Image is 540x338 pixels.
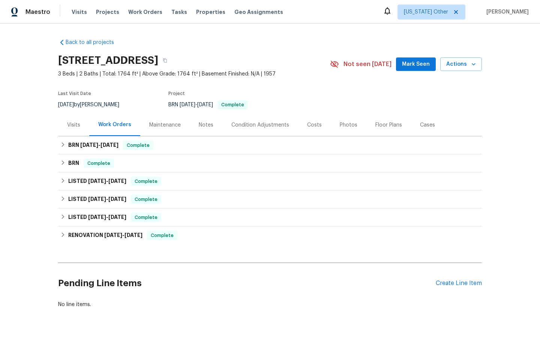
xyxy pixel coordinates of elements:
span: [DATE] [88,214,106,220]
span: Last Visit Date [58,91,91,96]
span: [DATE] [100,142,118,148]
div: LISTED [DATE]-[DATE]Complete [58,208,482,226]
span: Complete [132,214,160,221]
h6: LISTED [68,195,126,204]
span: [DATE] [108,178,126,184]
span: Complete [132,178,160,185]
span: [DATE] [124,232,142,238]
span: [DATE] [180,102,195,107]
h6: LISTED [68,213,126,222]
span: - [88,196,126,202]
h2: Pending Line Items [58,266,436,301]
span: [PERSON_NAME] [483,8,529,16]
div: BRN [DATE]-[DATE]Complete [58,136,482,154]
span: 3 Beds | 2 Baths | Total: 1764 ft² | Above Grade: 1764 ft² | Basement Finished: N/A | 1957 [58,70,330,78]
span: - [88,178,126,184]
h6: RENOVATION [68,231,142,240]
button: Mark Seen [396,57,436,71]
span: - [88,214,126,220]
span: [DATE] [108,196,126,202]
span: [DATE] [58,102,74,107]
span: Complete [148,232,177,239]
span: Complete [218,103,247,107]
div: Notes [199,121,213,129]
div: RENOVATION [DATE]-[DATE]Complete [58,226,482,244]
h6: LISTED [68,177,126,186]
div: Maintenance [149,121,181,129]
div: Create Line Item [436,280,482,287]
span: [DATE] [197,102,213,107]
h2: [STREET_ADDRESS] [58,57,158,64]
a: Back to all projects [58,39,130,46]
div: LISTED [DATE]-[DATE]Complete [58,172,482,190]
span: Actions [446,60,476,69]
span: Mark Seen [402,60,430,69]
span: [DATE] [88,196,106,202]
span: Tasks [171,9,187,15]
span: - [180,102,213,107]
span: Project [168,91,185,96]
div: Visits [67,121,80,129]
span: Complete [124,142,153,149]
div: Photos [340,121,357,129]
h6: BRN [68,141,118,150]
div: by [PERSON_NAME] [58,100,128,109]
span: Projects [96,8,119,16]
span: BRN [168,102,248,107]
span: [DATE] [108,214,126,220]
span: Complete [84,160,113,167]
div: Cases [420,121,435,129]
span: Not seen [DATE] [343,60,391,68]
span: Geo Assignments [234,8,283,16]
span: - [104,232,142,238]
span: [DATE] [80,142,98,148]
div: Work Orders [98,121,131,128]
div: Condition Adjustments [231,121,289,129]
span: Complete [132,196,160,203]
span: [DATE] [104,232,122,238]
span: Visits [72,8,87,16]
span: Maestro [25,8,50,16]
div: Costs [307,121,322,129]
span: [DATE] [88,178,106,184]
span: - [80,142,118,148]
div: No line items. [58,301,482,308]
button: Actions [440,57,482,71]
button: Copy Address [158,54,172,67]
div: Floor Plans [375,121,402,129]
span: Work Orders [128,8,162,16]
span: Properties [196,8,225,16]
span: [US_STATE] Other [404,8,448,16]
div: LISTED [DATE]-[DATE]Complete [58,190,482,208]
h6: BRN [68,159,79,168]
div: BRN Complete [58,154,482,172]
